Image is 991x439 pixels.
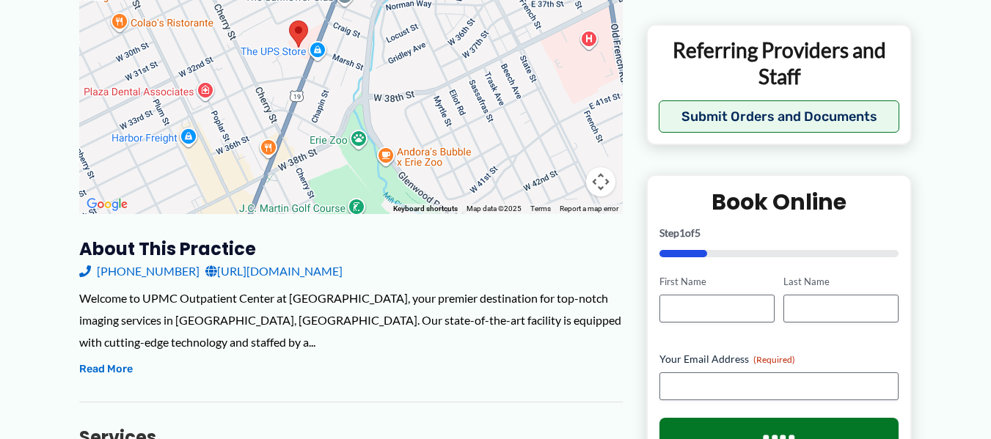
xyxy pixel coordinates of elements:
label: Your Email Address [659,351,899,366]
span: 1 [679,226,685,239]
label: Last Name [783,275,899,289]
p: Referring Providers and Staff [659,36,900,89]
button: Submit Orders and Documents [659,100,900,133]
span: 5 [695,226,701,239]
div: Welcome to UPMC Outpatient Center at [GEOGRAPHIC_DATA], your premier destination for top-notch im... [79,287,623,353]
a: [URL][DOMAIN_NAME] [205,260,343,282]
h2: Book Online [659,188,899,216]
span: Map data ©2025 [467,204,522,213]
a: Open this area in Google Maps (opens a new window) [83,195,131,214]
p: Step of [659,228,899,238]
img: Google [83,195,131,214]
button: Read More [79,361,133,378]
a: [PHONE_NUMBER] [79,260,200,282]
button: Map camera controls [586,167,615,196]
button: Keyboard shortcuts [393,204,458,214]
a: Terms (opens in new tab) [530,204,551,213]
a: Report a map error [560,204,618,213]
span: (Required) [753,353,795,364]
h3: About this practice [79,237,623,260]
label: First Name [659,275,775,289]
